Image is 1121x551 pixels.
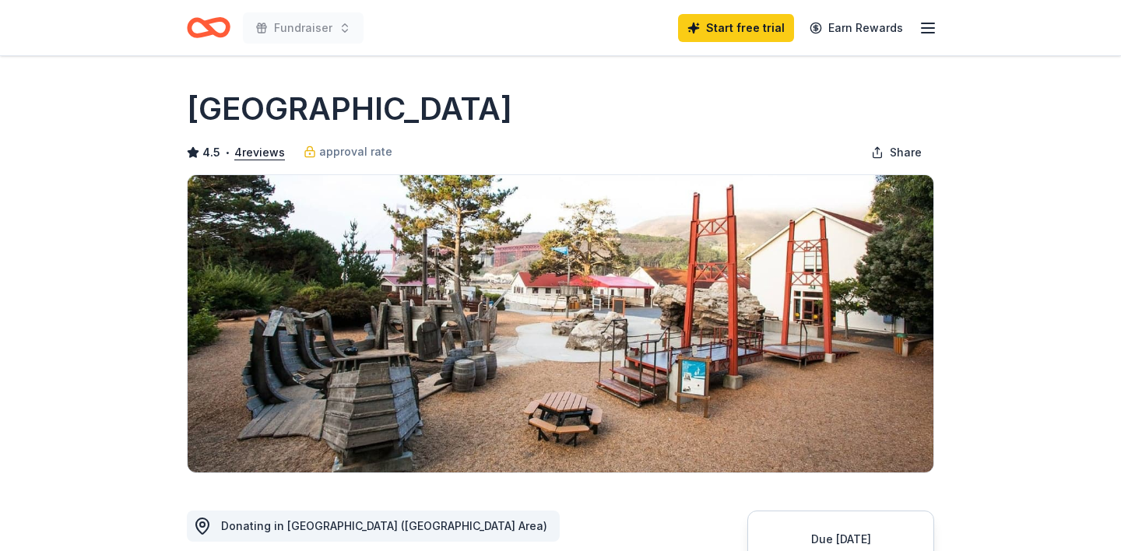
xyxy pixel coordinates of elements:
[859,137,934,168] button: Share
[890,143,922,162] span: Share
[234,143,285,162] button: 4reviews
[800,14,912,42] a: Earn Rewards
[225,146,230,159] span: •
[221,519,547,532] span: Donating in [GEOGRAPHIC_DATA] ([GEOGRAPHIC_DATA] Area)
[678,14,794,42] a: Start free trial
[187,87,512,131] h1: [GEOGRAPHIC_DATA]
[243,12,364,44] button: Fundraiser
[202,143,220,162] span: 4.5
[319,142,392,161] span: approval rate
[304,142,392,161] a: approval rate
[188,175,933,472] img: Image for Bay Area Discovery Museum
[767,530,915,549] div: Due [DATE]
[187,9,230,46] a: Home
[274,19,332,37] span: Fundraiser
